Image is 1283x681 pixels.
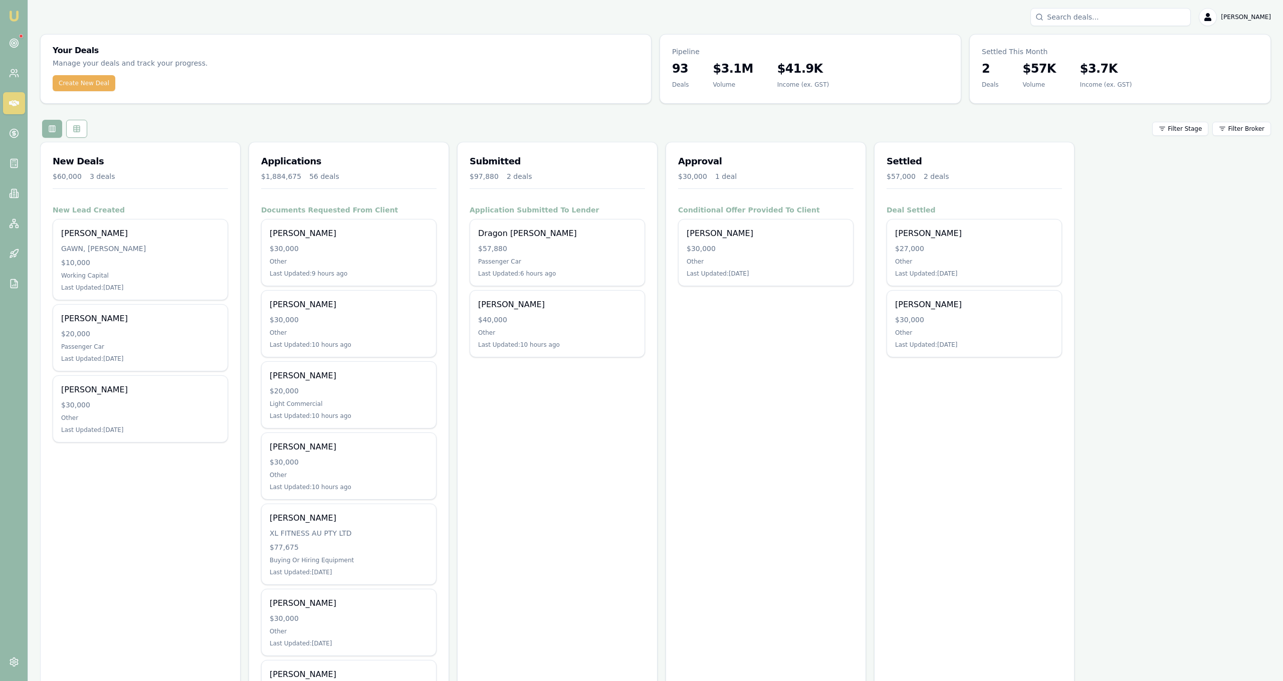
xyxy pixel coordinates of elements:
[270,386,428,396] div: $20,000
[672,47,949,57] p: Pipeline
[777,81,829,89] div: Income (ex. GST)
[270,329,428,337] div: Other
[53,205,228,215] h4: New Lead Created
[309,171,339,181] div: 56 deals
[53,75,115,91] button: Create New Deal
[61,400,220,410] div: $30,000
[478,299,636,311] div: [PERSON_NAME]
[270,299,428,311] div: [PERSON_NAME]
[1212,122,1271,136] button: Filter Broker
[61,343,220,351] div: Passenger Car
[478,228,636,240] div: Dragon [PERSON_NAME]
[61,272,220,280] div: Working Capital
[270,258,428,266] div: Other
[270,613,428,623] div: $30,000
[270,627,428,635] div: Other
[982,61,999,77] h3: 2
[270,542,428,552] div: $77,675
[90,171,115,181] div: 3 deals
[61,313,220,325] div: [PERSON_NAME]
[270,556,428,564] div: Buying Or Hiring Equipment
[270,412,428,420] div: Last Updated: 10 hours ago
[270,483,428,491] div: Last Updated: 10 hours ago
[713,61,753,77] h3: $3.1M
[887,171,916,181] div: $57,000
[895,329,1053,337] div: Other
[1228,125,1264,133] span: Filter Broker
[61,244,220,254] div: GAWN, [PERSON_NAME]
[478,341,636,349] div: Last Updated: 10 hours ago
[982,47,1258,57] p: Settled This Month
[687,244,845,254] div: $30,000
[261,154,437,168] h3: Applications
[982,81,999,89] div: Deals
[53,171,82,181] div: $60,000
[61,258,220,268] div: $10,000
[478,244,636,254] div: $57,880
[478,258,636,266] div: Passenger Car
[270,441,428,453] div: [PERSON_NAME]
[678,154,853,168] h3: Approval
[895,228,1053,240] div: [PERSON_NAME]
[672,81,689,89] div: Deals
[53,154,228,168] h3: New Deals
[895,315,1053,325] div: $30,000
[1080,81,1132,89] div: Income (ex. GST)
[270,315,428,325] div: $30,000
[270,457,428,467] div: $30,000
[687,228,845,240] div: [PERSON_NAME]
[887,154,1062,168] h3: Settled
[270,471,428,479] div: Other
[1221,13,1271,21] span: [PERSON_NAME]
[270,668,428,680] div: [PERSON_NAME]
[895,258,1053,266] div: Other
[470,154,645,168] h3: Submitted
[270,370,428,382] div: [PERSON_NAME]
[270,528,428,538] div: XL FITNESS AU PTY LTD
[61,426,220,434] div: Last Updated: [DATE]
[895,270,1053,278] div: Last Updated: [DATE]
[270,228,428,240] div: [PERSON_NAME]
[687,258,845,266] div: Other
[507,171,532,181] div: 2 deals
[715,171,737,181] div: 1 deal
[53,58,309,69] p: Manage your deals and track your progress.
[270,341,428,349] div: Last Updated: 10 hours ago
[470,171,499,181] div: $97,880
[270,639,428,647] div: Last Updated: [DATE]
[61,414,220,422] div: Other
[61,384,220,396] div: [PERSON_NAME]
[713,81,753,89] div: Volume
[270,270,428,278] div: Last Updated: 9 hours ago
[478,329,636,337] div: Other
[924,171,949,181] div: 2 deals
[687,270,845,278] div: Last Updated: [DATE]
[61,329,220,339] div: $20,000
[270,244,428,254] div: $30,000
[270,568,428,576] div: Last Updated: [DATE]
[53,47,639,55] h3: Your Deals
[895,341,1053,349] div: Last Updated: [DATE]
[678,171,707,181] div: $30,000
[1023,81,1056,89] div: Volume
[777,61,829,77] h3: $41.9K
[261,205,437,215] h4: Documents Requested From Client
[672,61,689,77] h3: 93
[478,315,636,325] div: $40,000
[887,205,1062,215] h4: Deal Settled
[895,299,1053,311] div: [PERSON_NAME]
[270,400,428,408] div: Light Commercial
[895,244,1053,254] div: $27,000
[470,205,645,215] h4: Application Submitted To Lender
[61,228,220,240] div: [PERSON_NAME]
[1168,125,1202,133] span: Filter Stage
[1080,61,1132,77] h3: $3.7K
[678,205,853,215] h4: Conditional Offer Provided To Client
[1023,61,1056,77] h3: $57K
[61,284,220,292] div: Last Updated: [DATE]
[1152,122,1208,136] button: Filter Stage
[8,10,20,22] img: emu-icon-u.png
[61,355,220,363] div: Last Updated: [DATE]
[270,597,428,609] div: [PERSON_NAME]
